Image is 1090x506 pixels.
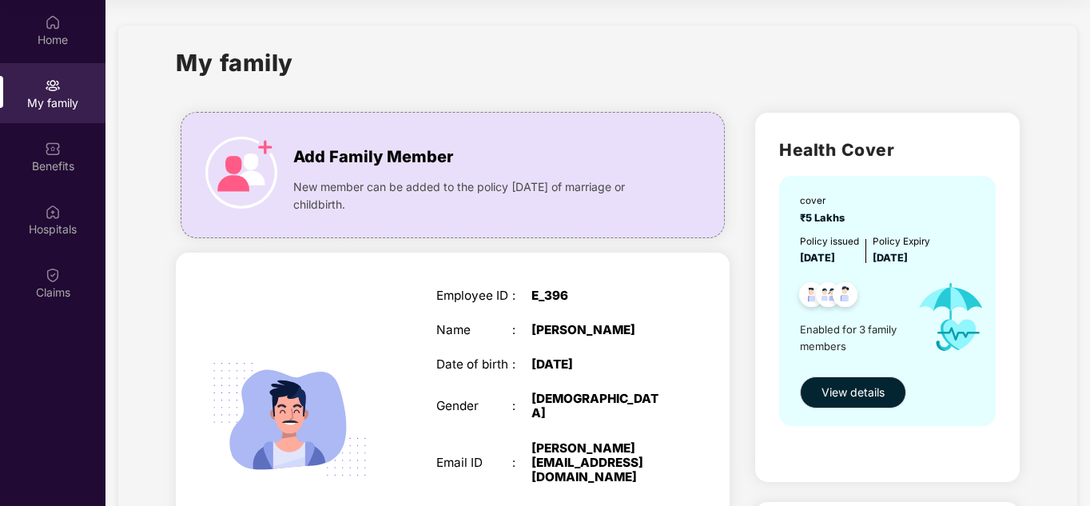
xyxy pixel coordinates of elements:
div: : [512,456,531,470]
span: [DATE] [800,252,835,264]
div: Date of birth [436,357,513,372]
img: svg+xml;base64,PHN2ZyB4bWxucz0iaHR0cDovL3d3dy53My5vcmcvMjAwMC9zdmciIHdpZHRoPSI0OC45NDMiIGhlaWdodD... [825,277,865,317]
img: svg+xml;base64,PHN2ZyBpZD0iSG9tZSIgeG1sbnM9Imh0dHA6Ly93d3cudzMub3JnLzIwMDAvc3ZnIiB3aWR0aD0iMjAiIG... [45,14,61,30]
div: [PERSON_NAME] [531,323,665,337]
span: Enabled for 3 family members [800,321,904,354]
span: Add Family Member [293,145,453,169]
div: Employee ID [436,289,513,303]
img: svg+xml;base64,PHN2ZyB4bWxucz0iaHR0cDovL3d3dy53My5vcmcvMjAwMC9zdmciIHdpZHRoPSI0OC45NDMiIGhlaWdodD... [792,277,831,317]
button: View details [800,377,906,408]
img: svg+xml;base64,PHN2ZyB3aWR0aD0iMjAiIGhlaWdodD0iMjAiIHZpZXdCb3g9IjAgMCAyMCAyMCIgZmlsbD0ibm9uZSIgeG... [45,78,61,94]
div: [DEMOGRAPHIC_DATA] [531,392,665,420]
div: E_396 [531,289,665,303]
img: svg+xml;base64,PHN2ZyBpZD0iQmVuZWZpdHMiIHhtbG5zPSJodHRwOi8vd3d3LnczLm9yZy8yMDAwL3N2ZyIgd2lkdGg9Ij... [45,141,61,157]
img: svg+xml;base64,PHN2ZyB4bWxucz0iaHR0cDovL3d3dy53My5vcmcvMjAwMC9zdmciIHdpZHRoPSI0OC45MTUiIGhlaWdodD... [809,277,848,317]
div: : [512,357,531,372]
div: : [512,289,531,303]
div: [DATE] [531,357,665,372]
img: svg+xml;base64,PHN2ZyBpZD0iSG9zcGl0YWxzIiB4bWxucz0iaHR0cDovL3d3dy53My5vcmcvMjAwMC9zdmciIHdpZHRoPS... [45,204,61,220]
img: svg+xml;base64,PHN2ZyBpZD0iQ2xhaW0iIHhtbG5zPSJodHRwOi8vd3d3LnczLm9yZy8yMDAwL3N2ZyIgd2lkdGg9IjIwIi... [45,267,61,283]
div: Policy Expiry [873,234,930,249]
div: cover [800,193,849,209]
h2: Health Cover [779,137,996,163]
img: icon [205,137,277,209]
div: Policy issued [800,234,859,249]
span: New member can be added to the policy [DATE] of marriage or childbirth. [293,178,664,213]
div: Email ID [436,456,513,470]
div: : [512,399,531,413]
span: View details [821,384,885,401]
div: Name [436,323,513,337]
span: ₹5 Lakhs [800,212,849,224]
div: Gender [436,399,513,413]
span: [DATE] [873,252,908,264]
img: icon [904,266,997,368]
div: [PERSON_NAME][EMAIL_ADDRESS][DOMAIN_NAME] [531,441,665,485]
h1: My family [176,45,293,81]
div: : [512,323,531,337]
